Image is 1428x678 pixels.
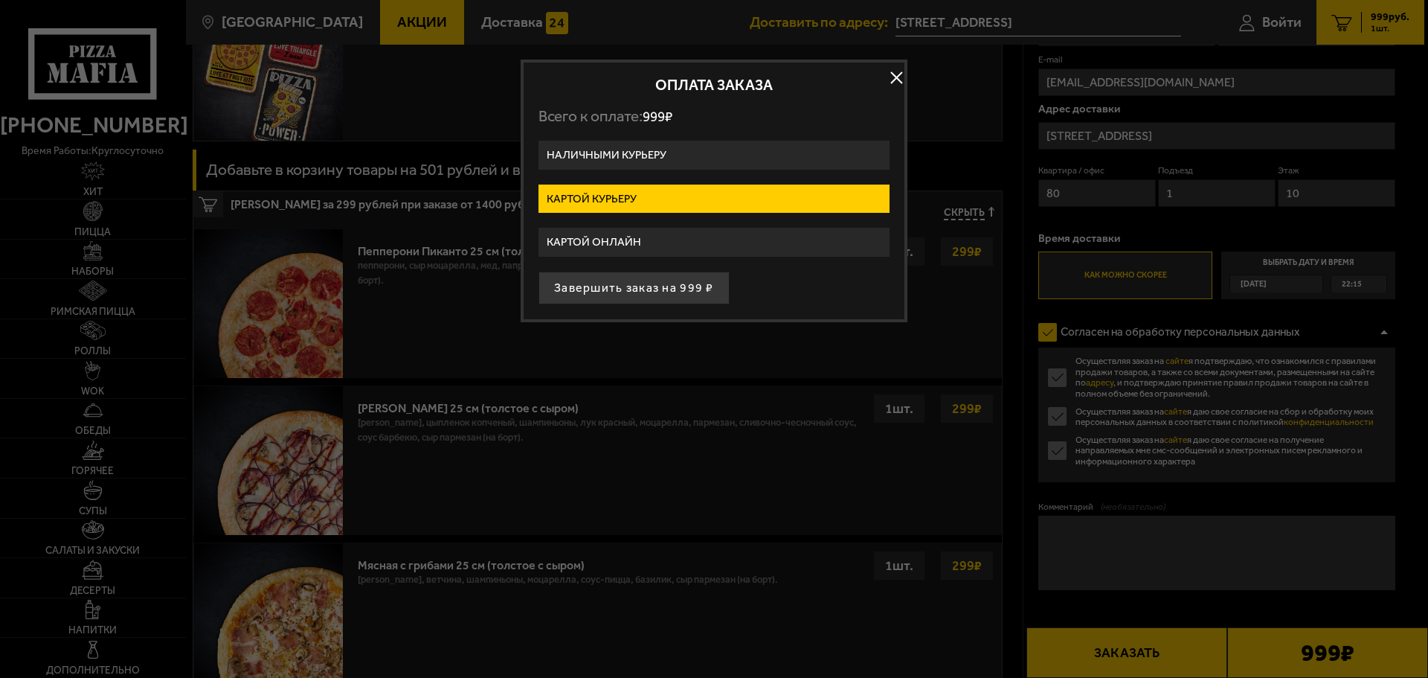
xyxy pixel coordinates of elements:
label: Картой курьеру [538,185,890,214]
label: Наличными курьеру [538,141,890,170]
span: 999 ₽ [643,108,672,125]
label: Картой онлайн [538,228,890,257]
button: Завершить заказ на 999 ₽ [538,272,730,304]
h2: Оплата заказа [538,77,890,92]
p: Всего к оплате: [538,107,890,126]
